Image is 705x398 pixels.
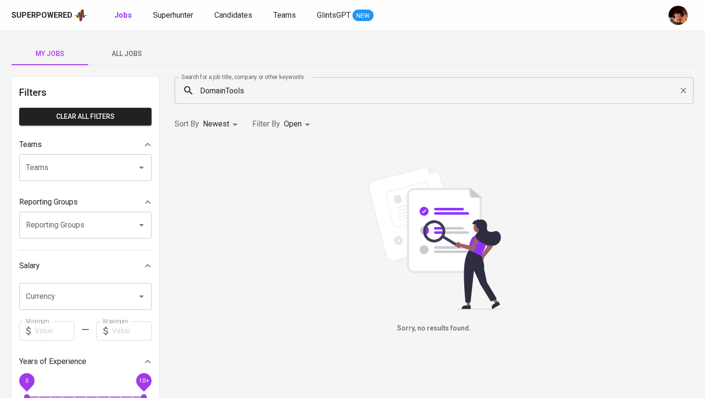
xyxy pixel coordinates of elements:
span: Open [284,119,302,128]
input: Value [112,321,152,341]
span: Teams [273,11,296,20]
span: 10+ [139,377,149,384]
span: Clear All filters [27,111,144,123]
img: app logo [74,8,87,23]
button: Open [135,161,148,174]
div: Years of Experience [19,352,152,371]
div: Open [284,115,313,133]
button: Open [135,218,148,232]
button: Clear All filters [19,108,152,125]
button: Open [135,290,148,303]
h6: Sorry, no results found. [175,323,693,334]
p: Sort By [175,118,199,130]
img: file_searching.svg [362,166,506,309]
span: My Jobs [17,48,82,60]
div: Reporting Groups [19,193,152,212]
span: 0 [25,377,28,384]
img: diemas@glints.com [669,6,688,25]
p: Newest [203,118,229,130]
p: Filter By [252,118,280,130]
a: Jobs [114,10,134,22]
p: Salary [19,260,40,272]
a: Superhunter [153,10,195,22]
a: Superpoweredapp logo [12,8,87,23]
p: Reporting Groups [19,196,78,208]
span: NEW [352,11,374,21]
a: Candidates [214,10,254,22]
div: Newest [203,115,241,133]
input: Value [35,321,74,341]
div: Teams [19,135,152,154]
a: Teams [273,10,298,22]
div: Salary [19,256,152,275]
span: All Jobs [94,48,159,60]
p: Teams [19,139,42,150]
a: GlintsGPT NEW [317,10,374,22]
span: Candidates [214,11,252,20]
b: Jobs [114,11,132,20]
p: Years of Experience [19,356,86,367]
span: GlintsGPT [317,11,351,20]
button: Clear [677,84,690,97]
span: Superhunter [153,11,193,20]
h6: Filters [19,85,152,100]
div: Superpowered [12,10,72,21]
